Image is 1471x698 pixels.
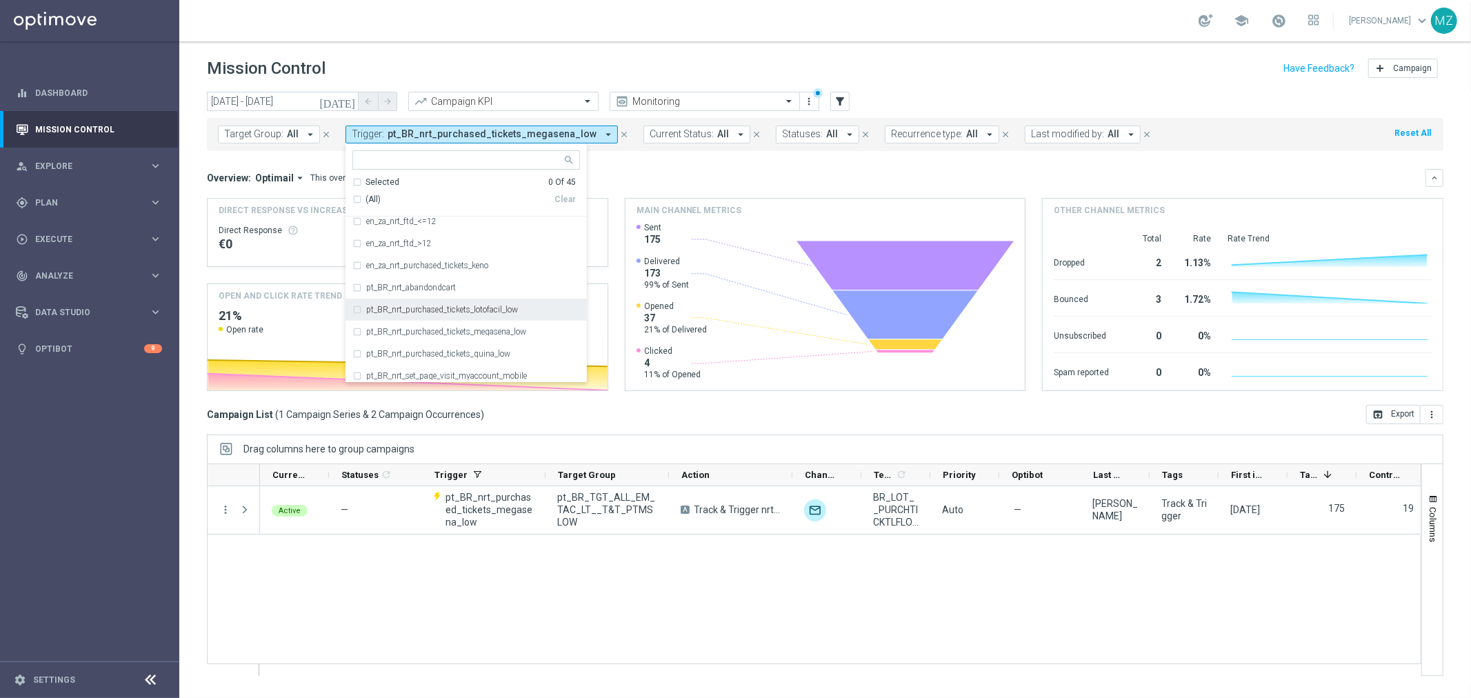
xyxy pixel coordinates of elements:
[619,130,629,139] i: close
[752,130,761,139] i: close
[16,197,28,209] i: gps_fixed
[207,408,484,421] h3: Campaign List
[207,172,251,184] h3: Overview:
[1161,497,1207,522] span: Track & Trigger
[637,204,742,217] h4: Main channel metrics
[15,124,163,135] button: Mission Control
[1162,470,1183,480] span: Tags
[1348,10,1431,31] a: [PERSON_NAME]keyboard_arrow_down
[618,127,630,142] button: close
[352,210,580,232] div: en_za_nrt_ftd_<=12
[1393,63,1432,73] span: Campaign
[1125,287,1161,309] div: 3
[1234,13,1249,28] span: school
[804,499,826,521] img: Optimail
[366,217,437,226] label: en_za_nrt_ftd_<=12
[1178,233,1211,244] div: Rate
[16,160,28,172] i: person_search
[782,128,823,140] span: Statuses:
[644,301,708,312] span: Opened
[803,93,817,110] button: more_vert
[999,127,1012,142] button: close
[366,328,526,336] label: pt_BR_nrt_purchased_tickets_megasena_low
[149,269,162,282] i: keyboard_arrow_right
[805,470,838,480] span: Channel
[383,97,392,106] i: arrow_forward
[352,343,580,365] div: pt_BR_nrt_purchased_tickets_quina_low
[1231,470,1264,480] span: First in Range
[1374,63,1385,74] i: add
[874,470,894,480] span: Templates
[366,261,488,270] label: en_za_nrt_purchased_tickets_keno
[366,306,518,314] label: pt_BR_nrt_purchased_tickets_lotofacil_low
[319,95,357,108] i: [DATE]
[35,308,149,317] span: Data Studio
[610,92,800,111] ng-select: Monitoring
[15,234,163,245] div: play_circle_outline Execute keyboard_arrow_right
[826,128,838,140] span: All
[379,467,392,482] span: Calculate column
[16,197,149,209] div: Plan
[149,196,162,209] i: keyboard_arrow_right
[208,486,260,535] div: Press SPACE to select this row.
[1430,173,1439,183] i: keyboard_arrow_down
[1421,405,1443,424] button: more_vert
[15,343,163,355] div: lightbulb Optibot 9
[1230,503,1260,516] div: 09 Sep 2025, Tuesday
[894,467,907,482] span: Calculate column
[224,128,283,140] span: Target Group:
[1372,409,1383,420] i: open_in_browser
[1178,250,1211,272] div: 1.13%
[1141,127,1153,142] button: close
[275,408,279,421] span: (
[352,128,384,140] span: Trigger:
[1431,8,1457,34] div: MZ
[834,95,846,108] i: filter_alt
[558,470,616,480] span: Target Group
[650,128,714,140] span: Current Status:
[843,128,856,141] i: arrow_drop_down
[1366,405,1421,424] button: open_in_browser Export
[481,408,484,421] span: )
[1014,503,1021,516] span: —
[352,232,580,255] div: en_za_nrt_ftd_>12
[1012,470,1043,480] span: Optibot
[1414,13,1430,28] span: keyboard_arrow_down
[644,267,689,279] span: 173
[366,283,456,292] label: pt_BR_nrt_abandondcart
[1178,360,1211,382] div: 0%
[1108,128,1119,140] span: All
[366,177,399,188] div: Selected
[35,162,149,170] span: Explore
[644,346,701,357] span: Clicked
[35,235,149,243] span: Execute
[446,491,534,528] span: pt_BR_nrt_purchased_tickets_megasena_low
[408,92,599,111] ng-select: Campaign KPI
[366,239,432,248] label: en_za_nrt_ftd_>12
[366,350,510,358] label: pt_BR_nrt_purchased_tickets_quina_low
[320,127,332,142] button: close
[644,357,701,369] span: 4
[1178,323,1211,346] div: 0%
[1031,128,1104,140] span: Last modified by:
[149,306,162,319] i: keyboard_arrow_right
[15,88,163,99] div: equalizer Dashboard
[1125,233,1161,244] div: Total
[346,177,587,383] ng-dropdown-panel: Options list
[1283,63,1354,73] input: Have Feedback?
[615,94,629,108] i: preview
[804,96,815,107] i: more_vert
[644,324,708,335] span: 21% of Delivered
[434,470,468,480] span: Trigger
[644,312,708,324] span: 37
[366,372,527,380] label: pt_BR_nrt_set_page_visit_myaccount_mobile
[15,270,163,281] button: track_changes Analyze keyboard_arrow_right
[1369,470,1402,480] span: Control Customers
[219,308,396,324] h2: 21%
[681,506,690,514] span: A
[388,128,597,140] span: pt_BR_nrt_purchased_tickets_megasena_low
[1054,204,1165,217] h4: Other channel metrics
[243,443,414,455] span: Drag columns here to group campaigns
[352,255,580,277] div: en_za_nrt_purchased_tickets_keno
